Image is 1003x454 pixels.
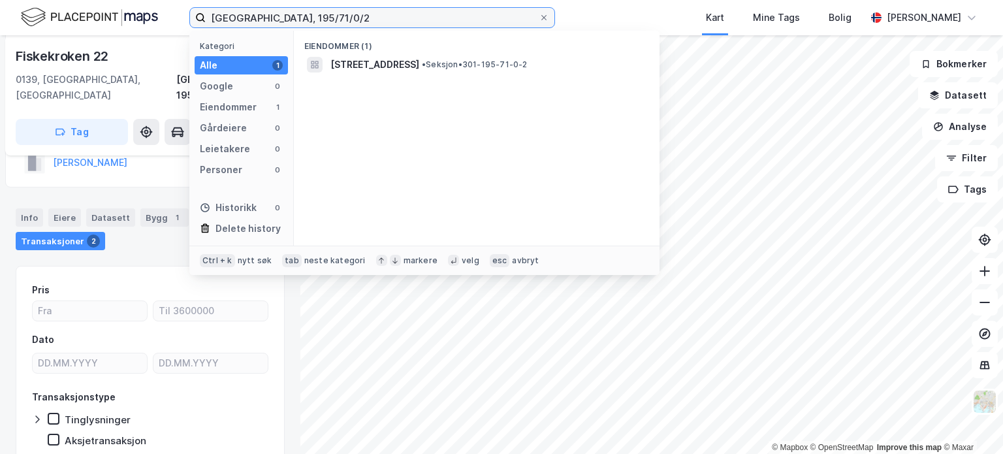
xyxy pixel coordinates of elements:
div: markere [404,255,438,266]
div: Eiendommer (1) [294,31,660,54]
div: Historikk [200,200,257,216]
div: 2 [87,235,100,248]
iframe: Chat Widget [938,391,1003,454]
div: Bygg [140,208,189,227]
button: Datasett [918,82,998,108]
div: Transaksjoner [16,232,105,250]
div: avbryt [512,255,539,266]
a: OpenStreetMap [810,443,874,452]
input: Søk på adresse, matrikkel, gårdeiere, leietakere eller personer [206,8,539,27]
div: 1 [272,60,283,71]
div: 0 [272,123,283,133]
div: 0139, [GEOGRAPHIC_DATA], [GEOGRAPHIC_DATA] [16,72,176,103]
div: neste kategori [304,255,366,266]
div: 0 [272,203,283,213]
div: Mine Tags [753,10,800,25]
div: 0 [272,165,283,175]
div: Fiskekroken 22 [16,46,111,67]
div: 1 [272,102,283,112]
div: Kategori [200,41,288,51]
div: Gårdeiere [200,120,247,136]
div: 0 [272,144,283,154]
div: Bolig [829,10,852,25]
img: logo.f888ab2527a4732fd821a326f86c7f29.svg [21,6,158,29]
button: Filter [935,145,998,171]
input: DD.MM.YYYY [33,353,147,373]
div: Info [16,208,43,227]
button: Analyse [922,114,998,140]
a: Mapbox [772,443,808,452]
input: Fra [33,301,147,321]
div: Eiere [48,208,81,227]
div: Pris [32,282,50,298]
span: [STREET_ADDRESS] [330,57,419,73]
div: Tinglysninger [65,413,131,426]
button: Bokmerker [910,51,998,77]
div: Aksjetransaksjon [65,434,146,447]
div: Ctrl + k [200,254,235,267]
div: Kart [706,10,724,25]
a: Improve this map [877,443,942,452]
img: Z [972,389,997,414]
div: velg [462,255,479,266]
div: Alle [200,57,217,73]
div: [PERSON_NAME] [887,10,961,25]
div: [GEOGRAPHIC_DATA], 195/71/0/2 [176,72,285,103]
div: Kontrollprogram for chat [938,391,1003,454]
div: Delete history [215,221,281,236]
div: nytt søk [238,255,272,266]
div: Google [200,78,233,94]
div: tab [282,254,302,267]
button: Tags [937,176,998,203]
div: Leietakere [200,141,250,157]
div: Datasett [86,208,135,227]
div: esc [490,254,510,267]
input: Til 3600000 [153,301,268,321]
input: DD.MM.YYYY [153,353,268,373]
div: Eiendommer [200,99,257,115]
div: 1 [170,211,183,224]
div: Transaksjonstype [32,389,116,405]
button: Tag [16,119,128,145]
span: • [422,59,426,69]
span: Seksjon • 301-195-71-0-2 [422,59,528,70]
div: 0 [272,81,283,91]
div: Personer [200,162,242,178]
div: Dato [32,332,54,348]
